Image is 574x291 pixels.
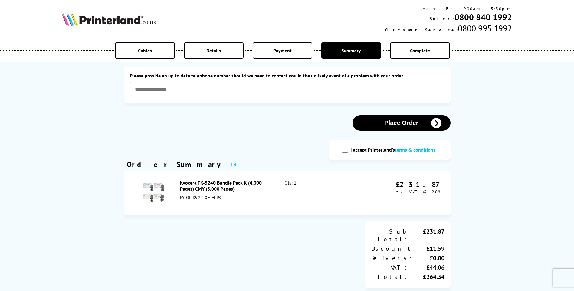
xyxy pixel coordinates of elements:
[180,195,271,200] div: KYOTK5240VALPK
[62,13,156,26] img: Printerland Logo
[408,263,444,271] div: £44.06
[395,147,435,153] a: modal_tc
[408,273,444,281] div: £264.34
[353,115,451,131] button: Place Order
[385,6,512,11] div: Mon - Fri 9:00am - 5:30pm
[454,11,512,23] a: 0800 840 1992
[371,273,408,281] div: Total:
[273,47,292,54] span: Payment
[413,254,444,262] div: £0.00
[458,23,512,34] span: 0800 995 1992
[410,47,430,54] span: Complete
[350,147,438,153] label: I accept Printerland's
[138,47,152,54] span: Cables
[341,47,361,54] span: Summary
[430,16,454,21] span: Sales:
[231,162,239,168] a: Edit
[284,180,347,206] div: Qty: 1
[371,263,408,271] div: VAT:
[385,27,458,33] span: Customer Service:
[371,254,413,262] div: Delivery:
[143,182,164,203] img: Kyocera TK-5240 Bundle Pack K (4,000 Pages) CMY (3,000 Pages)
[371,245,416,253] div: Discount:
[396,189,441,195] span: ex VAT @ 20%
[408,227,444,243] div: £231.87
[396,180,441,189] div: £231.87
[371,227,408,243] div: Sub Total:
[127,160,225,169] div: Order Summary
[206,47,221,54] span: Details
[416,245,444,253] div: £11.59
[130,73,444,79] label: Please provide an up to date telephone number should we need to contact you in the unlikely event...
[180,180,271,192] div: Kyocera TK-5240 Bundle Pack K (4,000 Pages) CMY (3,000 Pages)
